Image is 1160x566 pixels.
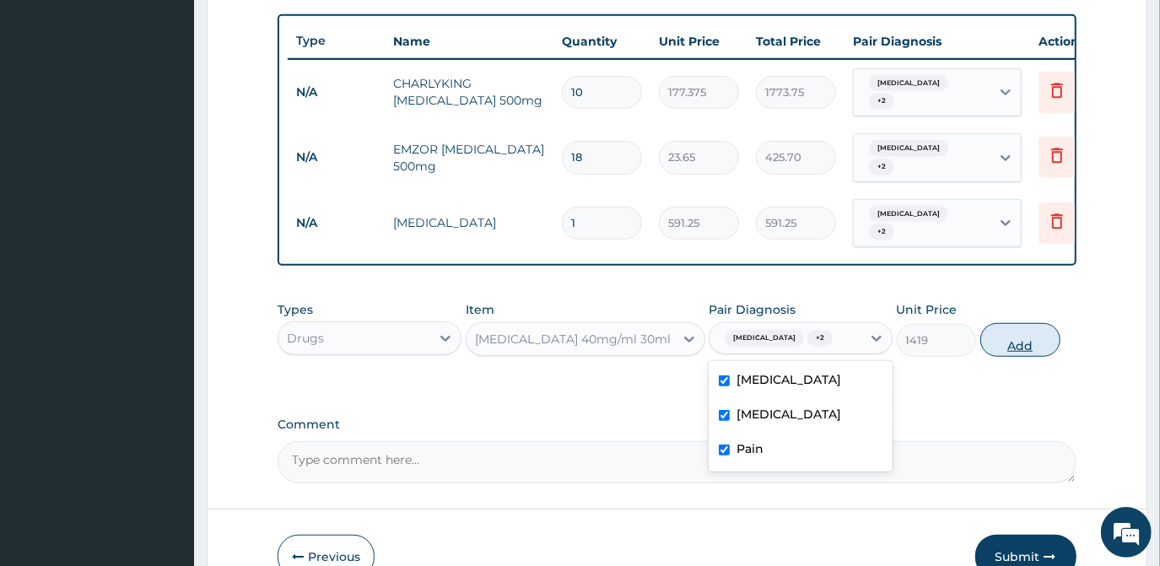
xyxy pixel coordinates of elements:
[747,24,844,58] th: Total Price
[88,94,283,116] div: Chat with us now
[288,77,385,108] td: N/A
[897,301,958,318] label: Unit Price
[869,159,894,175] span: + 2
[844,24,1030,58] th: Pair Diagnosis
[288,25,385,57] th: Type
[869,140,948,157] span: [MEDICAL_DATA]
[278,303,313,317] label: Types
[278,418,1076,432] label: Comment
[650,24,747,58] th: Unit Price
[736,440,763,457] label: Pain
[709,301,796,318] label: Pair Diagnosis
[466,301,494,318] label: Item
[869,93,894,110] span: + 2
[385,206,553,240] td: [MEDICAL_DATA]
[385,67,553,117] td: CHARLYKING [MEDICAL_DATA] 500mg
[288,208,385,239] td: N/A
[98,173,233,343] span: We're online!
[277,8,317,49] div: Minimize live chat window
[1030,24,1114,58] th: Actions
[807,330,833,347] span: + 2
[980,323,1060,357] button: Add
[31,84,68,127] img: d_794563401_company_1708531726252_794563401
[287,330,324,347] div: Drugs
[288,142,385,173] td: N/A
[385,24,553,58] th: Name
[869,75,948,92] span: [MEDICAL_DATA]
[385,132,553,183] td: EMZOR [MEDICAL_DATA] 500mg
[475,331,671,348] div: [MEDICAL_DATA] 40mg/ml 30ml
[736,371,841,388] label: [MEDICAL_DATA]
[869,206,948,223] span: [MEDICAL_DATA]
[736,406,841,423] label: [MEDICAL_DATA]
[869,224,894,240] span: + 2
[725,330,804,347] span: [MEDICAL_DATA]
[8,382,321,441] textarea: Type your message and hit 'Enter'
[553,24,650,58] th: Quantity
